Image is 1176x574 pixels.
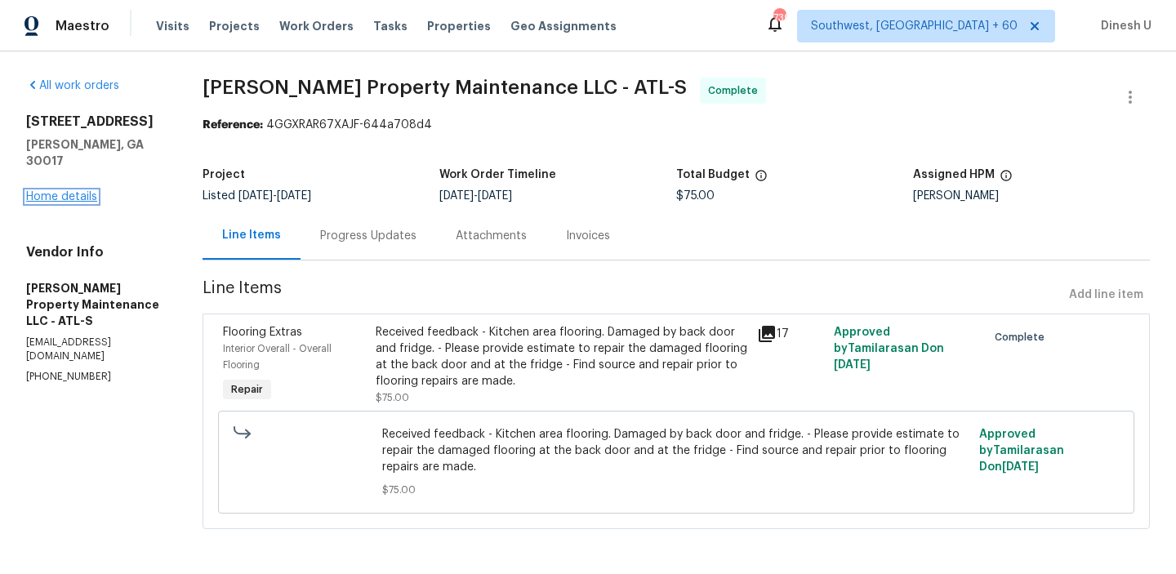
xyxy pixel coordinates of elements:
span: $75.00 [382,482,969,498]
div: Received feedback - Kitchen area flooring. Damaged by back door and fridge. - Please provide esti... [376,324,748,389]
span: [PERSON_NAME] Property Maintenance LLC - ATL-S [203,78,687,97]
b: Reference: [203,119,263,131]
h5: Assigned HPM [913,169,995,180]
div: 17 [757,324,824,344]
h5: [PERSON_NAME], GA 30017 [26,136,163,169]
div: 4GGXRAR67XAJF-644a708d4 [203,117,1150,133]
span: Properties [427,18,491,34]
div: Line Items [222,227,281,243]
span: [DATE] [277,190,311,202]
span: Listed [203,190,311,202]
h5: Work Order Timeline [439,169,556,180]
span: [DATE] [439,190,474,202]
span: Tasks [373,20,408,32]
span: $75.00 [376,393,409,403]
span: Interior Overall - Overall Flooring [223,344,332,370]
span: Complete [708,82,764,99]
p: [PHONE_NUMBER] [26,370,163,384]
span: [DATE] [834,359,871,371]
span: Repair [225,381,269,398]
span: Dinesh U [1094,18,1151,34]
h2: [STREET_ADDRESS] [26,113,163,130]
h4: Vendor Info [26,244,163,260]
span: [DATE] [238,190,273,202]
span: Maestro [56,18,109,34]
span: The total cost of line items that have been proposed by Opendoor. This sum includes line items th... [755,169,768,190]
span: Geo Assignments [510,18,617,34]
span: [DATE] [478,190,512,202]
span: Complete [995,329,1051,345]
span: Approved by Tamilarasan D on [834,327,944,371]
span: Received feedback - Kitchen area flooring. Damaged by back door and fridge. - Please provide esti... [382,426,969,475]
span: Southwest, [GEOGRAPHIC_DATA] + 60 [811,18,1018,34]
span: [DATE] [1002,461,1039,473]
span: Work Orders [279,18,354,34]
span: Approved by Tamilarasan D on [979,429,1064,473]
span: The hpm assigned to this work order. [1000,169,1013,190]
span: Visits [156,18,189,34]
span: - [238,190,311,202]
div: Attachments [456,228,527,244]
span: - [439,190,512,202]
a: All work orders [26,80,119,91]
p: [EMAIL_ADDRESS][DOMAIN_NAME] [26,336,163,363]
h5: Total Budget [676,169,750,180]
span: Line Items [203,280,1062,310]
h5: [PERSON_NAME] Property Maintenance LLC - ATL-S [26,280,163,329]
div: [PERSON_NAME] [913,190,1150,202]
a: Home details [26,191,97,202]
div: Invoices [566,228,610,244]
div: 739 [773,10,785,26]
div: Progress Updates [320,228,416,244]
span: Flooring Extras [223,327,302,338]
span: Projects [209,18,260,34]
h5: Project [203,169,245,180]
span: $75.00 [676,190,715,202]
